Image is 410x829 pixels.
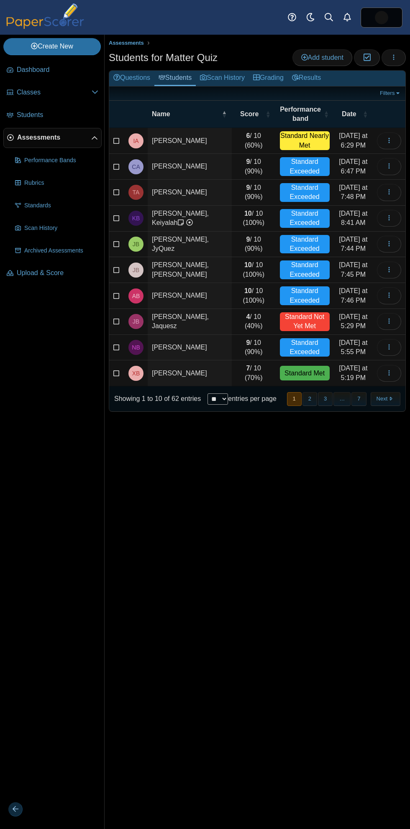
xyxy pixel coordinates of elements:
a: Performance Bands [12,150,102,171]
a: Create New [3,38,101,55]
a: Dashboard [3,60,102,80]
button: 1 [287,392,302,406]
button: 3 [318,392,333,406]
td: [PERSON_NAME] [148,128,232,154]
span: Assessments [17,133,91,142]
span: Performance band : Activate to sort [324,101,329,128]
span: Performance Bands [24,156,98,165]
a: Classes [3,83,102,103]
span: Archived Assessments [24,247,98,255]
a: Results [288,71,325,86]
time: Sep 5, 2025 at 6:29 PM [339,132,367,148]
span: Scan History [24,224,98,232]
span: Upload & Score [17,268,98,278]
time: Sep 5, 2025 at 7:48 PM [339,184,367,200]
time: Sep 5, 2025 at 5:19 PM [339,365,367,381]
a: Questions [109,71,154,86]
td: [PERSON_NAME], Jaquesz [148,309,232,335]
a: Add student [292,49,352,66]
span: Date : Activate to sort [363,101,368,128]
td: [PERSON_NAME] [148,154,232,180]
b: 9 [246,184,250,191]
b: 4 [246,313,250,320]
span: Keiyalah Barber [132,215,140,221]
nav: pagination [286,392,400,406]
a: ps.74CSeXsONR1xs8MJ [361,8,402,28]
td: [PERSON_NAME], Keiyalah [148,206,232,232]
span: Dashboard [17,65,98,74]
img: ps.74CSeXsONR1xs8MJ [375,11,388,24]
span: Jose Bartolon Velazquez [133,267,139,273]
button: 2 [302,392,317,406]
a: Assessments [3,128,102,148]
span: … [333,392,351,406]
span: Performance band [280,106,321,122]
td: / 10 (90%) [232,154,276,180]
div: Standard Exceeded [280,338,330,357]
button: 7 [351,392,366,406]
time: Sep 5, 2025 at 6:47 PM [339,158,367,174]
td: / 10 (40%) [232,309,276,335]
div: Standard Exceeded [280,260,330,279]
b: 9 [246,339,250,346]
span: Iyania Anderson [133,138,138,144]
b: 6 [246,132,250,139]
td: [PERSON_NAME] [148,360,232,386]
a: Scan History [196,71,249,86]
td: / 10 (100%) [232,206,276,232]
a: Students [154,71,196,86]
b: 9 [246,158,250,165]
span: Assessments [109,40,144,46]
time: Sep 5, 2025 at 7:44 PM [339,236,367,252]
span: JyQuez Barnes [133,241,139,247]
div: Standard Met [280,366,330,380]
time: Sep 5, 2025 at 5:55 PM [339,339,367,355]
span: Add student [301,54,343,61]
span: Xzavior Brown [132,370,140,376]
span: Date [342,110,356,117]
span: Chason Andrews [132,164,140,170]
td: / 10 (70%) [232,360,276,386]
div: Standard Nearly Met [280,131,330,150]
b: 10 [244,261,252,268]
div: Standard Exceeded [280,235,330,254]
b: 9 [246,236,250,243]
td: / 10 (100%) [232,283,276,309]
td: / 10 (60%) [232,128,276,154]
a: Scan History [12,218,102,238]
td: / 10 (90%) [232,232,276,258]
span: Name [152,110,170,117]
a: Assessments [107,38,146,48]
a: Archived Assessments [12,241,102,261]
b: 10 [244,210,252,217]
span: Rubrics [24,179,98,187]
span: Jaquesz Bowen [133,319,139,324]
button: Next [371,392,400,406]
a: Students [3,105,102,125]
span: Classes [17,88,92,97]
div: Standard Exceeded [280,183,330,202]
div: Showing 1 to 10 of 62 entries [109,386,201,411]
a: Alerts [338,8,356,27]
span: Score : Activate to sort [266,101,271,128]
h1: Students for Matter Quiz [109,51,218,65]
span: Score [240,110,259,117]
td: / 10 (90%) [232,180,276,206]
span: Avery Bolduc [132,293,140,299]
a: Upload & Score [3,263,102,283]
td: / 10 (100%) [232,257,276,283]
td: [PERSON_NAME] [148,283,232,309]
a: Standards [12,196,102,216]
time: Sep 5, 2025 at 7:46 PM [339,287,367,304]
a: Grading [249,71,288,86]
a: Filters [378,89,403,97]
div: Standard Exceeded [280,157,330,176]
b: 7 [246,365,250,372]
a: PaperScorer [3,23,87,30]
div: Standard Not Yet Met [280,312,330,331]
span: Tyler Ashe [133,189,140,195]
span: Jasmine McNair [375,11,388,24]
label: entries per page [228,395,277,402]
a: Rubrics [12,173,102,193]
time: Sep 5, 2025 at 7:45 PM [339,261,367,278]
